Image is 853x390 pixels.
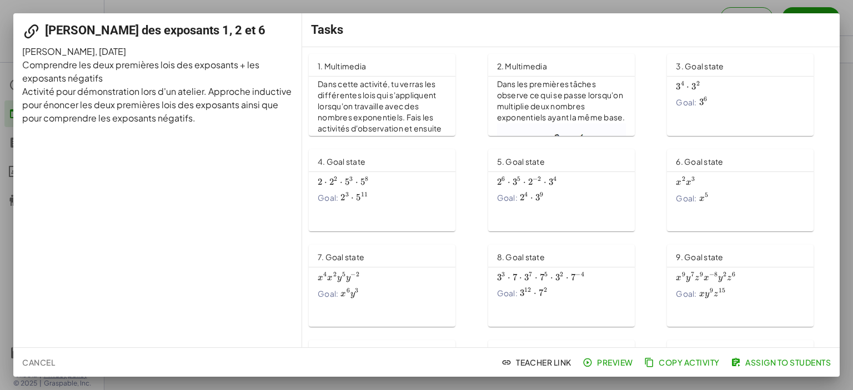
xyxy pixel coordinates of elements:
[709,270,714,278] span: −
[534,287,536,298] span: ⋅
[22,357,55,367] span: Cancel
[681,79,684,87] span: 4
[642,352,724,372] button: Copy Activity
[334,175,337,183] span: 2
[497,192,518,203] span: Goal:
[365,175,368,183] span: 8
[356,270,359,278] span: 2
[580,352,638,372] button: Preview
[318,252,364,262] span: 7. Goal state
[497,287,518,298] span: Goal:
[513,176,517,188] span: 3
[704,273,709,282] span: x
[318,176,322,188] span: 2
[719,286,726,294] span: 15
[340,290,346,298] span: x
[351,192,354,203] span: ⋅
[497,272,501,283] span: 3
[549,176,553,188] span: 3
[519,272,522,283] span: ⋅
[318,156,365,166] span: 4. Goal state
[571,272,575,283] span: 7
[718,273,722,282] span: y
[667,54,833,136] a: 3. Goal stateGoal:
[676,178,681,187] span: x
[729,352,835,372] button: Assign to Students
[497,252,545,262] span: 8. Goal state
[696,79,700,87] span: 2
[488,149,654,231] a: 5. Goal stateGoal:
[501,175,505,183] span: 6
[345,176,349,188] span: 5
[497,123,626,237] img: aa6bd1e3a6b799422b2a0c661908bc3add3e5b08166ba8e3e0b2bfbab4826254.gif
[309,245,475,327] a: 7. Goal stateGoal:
[539,287,543,298] span: 7
[318,273,323,282] span: x
[705,290,709,298] span: y
[676,193,696,204] span: Goal:
[350,270,355,278] span: −
[575,270,580,278] span: −
[550,272,553,283] span: ⋅
[535,272,538,283] span: ⋅
[340,192,345,203] span: 2
[585,357,633,367] span: Preview
[517,175,520,183] span: 5
[732,270,735,278] span: 6
[540,190,543,198] span: 9
[676,81,680,92] span: 3
[508,272,510,283] span: ⋅
[18,352,59,372] button: Cancel
[699,97,704,108] span: 3
[691,175,695,183] span: 3
[524,190,528,198] span: 4
[350,290,355,298] span: y
[676,61,724,71] span: 3. Goal state
[95,45,126,57] span: , [DATE]
[686,273,690,282] span: y
[318,61,366,71] span: 1. Multimedia
[676,97,696,108] span: Goal:
[488,54,654,136] a: 2. MultimediaDans les premières tâches observe ce qui se passe lorsqu'on multiplie deux nombres e...
[704,95,707,103] span: 6
[699,290,705,298] span: x
[488,245,654,327] a: 8. Goal stateGoal:
[723,270,726,278] span: 2
[329,176,334,188] span: 2
[22,45,95,57] span: [PERSON_NAME]
[501,270,505,278] span: 3
[309,149,475,231] a: 4. Goal stateGoal:
[318,192,338,203] span: Goal:
[318,288,338,300] span: Goal:
[327,273,333,282] span: x
[667,149,833,231] a: 6. Goal stateGoal:
[528,176,533,188] span: 2
[714,290,718,298] span: z
[676,156,723,166] span: 6. Goal state
[555,272,560,283] span: 3
[513,272,517,283] span: 7
[646,357,720,367] span: Copy Activity
[499,352,576,372] button: Teacher Link
[733,357,831,367] span: Assign to Students
[535,192,540,203] span: 3
[529,270,532,278] span: 7
[682,270,685,278] span: 9
[508,176,510,188] span: ⋅
[560,270,563,278] span: 2
[523,176,526,188] span: ⋅
[323,270,327,278] span: 4
[705,191,708,199] span: 5
[22,85,293,125] p: Activité pour démonstration lors d'un atelier. Approche inductive pour énoncer les deux premières...
[45,23,265,37] span: [PERSON_NAME] des exposants 1, 2 et 6
[700,270,703,278] span: 9
[504,357,571,367] span: Teacher Link
[347,286,350,294] span: 6
[667,245,833,327] a: 9. Goal stateGoal:
[695,273,699,282] span: z
[530,192,533,203] span: ⋅
[345,190,349,198] span: 3
[676,273,681,282] span: x
[22,58,293,85] p: Comprendre les deux premières lois des exposants + les exposants négatifs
